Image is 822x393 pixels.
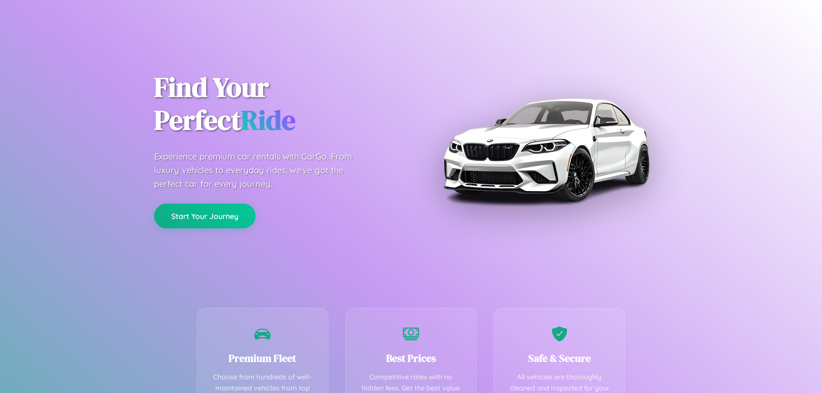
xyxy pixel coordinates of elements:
[241,101,295,139] span: Ride
[439,43,653,257] img: Premium BMW car rental vehicle
[507,351,612,365] h3: Safe & Secure
[154,150,368,191] p: Experience premium car rentals with CarGo. From luxury vehicles to everyday rides, we've got the ...
[154,71,398,137] h1: Find Your Perfect
[210,351,315,365] h3: Premium Fleet
[154,204,256,228] button: Start Your Journey
[359,351,464,365] h3: Best Prices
